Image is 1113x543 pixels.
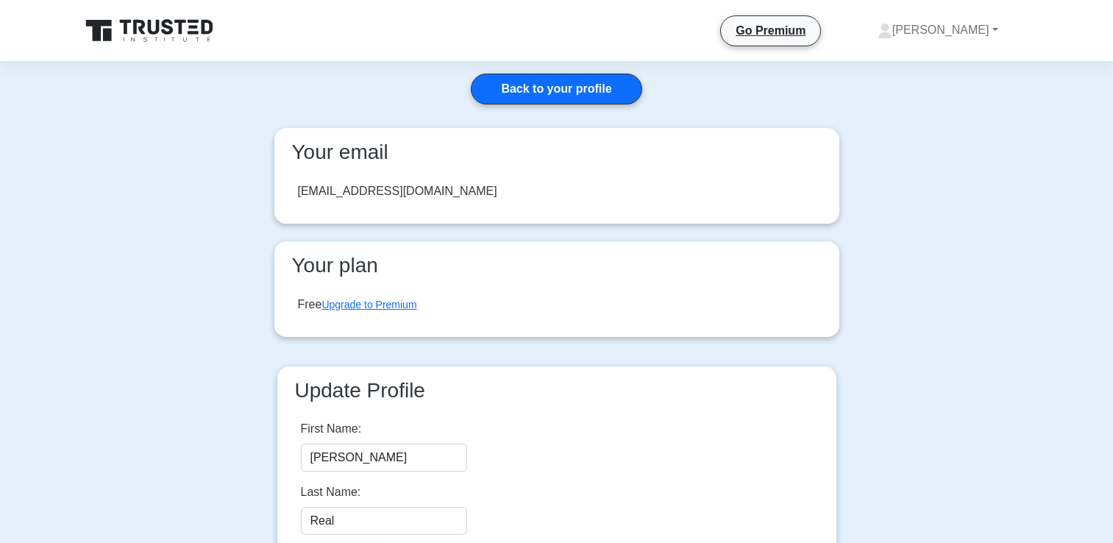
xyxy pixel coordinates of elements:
[298,296,417,313] div: Free
[286,253,828,278] h3: Your plan
[471,74,641,104] a: Back to your profile
[301,483,361,501] label: Last Name:
[301,420,362,438] label: First Name:
[298,182,497,200] div: [EMAIL_ADDRESS][DOMAIN_NAME]
[727,21,814,40] a: Go Premium
[289,378,825,403] h3: Update Profile
[321,299,416,310] a: Upgrade to Premium
[286,140,828,165] h3: Your email
[842,15,1034,45] a: [PERSON_NAME]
